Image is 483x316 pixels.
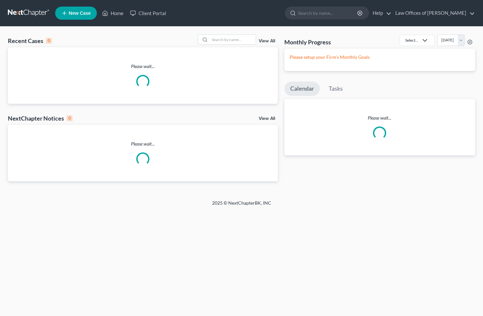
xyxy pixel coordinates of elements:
[99,7,127,19] a: Home
[8,114,73,122] div: NextChapter Notices
[392,7,475,19] a: Law Offices of [PERSON_NAME]
[259,39,275,43] a: View All
[127,7,169,19] a: Client Portal
[284,38,331,46] h3: Monthly Progress
[284,81,320,96] a: Calendar
[210,35,256,44] input: Search by name...
[298,7,358,19] input: Search by name...
[405,37,418,43] div: Select...
[290,54,470,60] p: Please setup your Firm's Monthly Goals
[323,81,349,96] a: Tasks
[8,37,52,45] div: Recent Cases
[284,115,475,121] p: Please wait...
[369,7,391,19] a: Help
[55,200,429,212] div: 2025 © NextChapterBK, INC
[67,115,73,121] div: 0
[259,116,275,121] a: View All
[46,38,52,44] div: 0
[69,11,91,16] span: New Case
[8,141,278,147] p: Please wait...
[8,63,278,70] p: Please wait...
